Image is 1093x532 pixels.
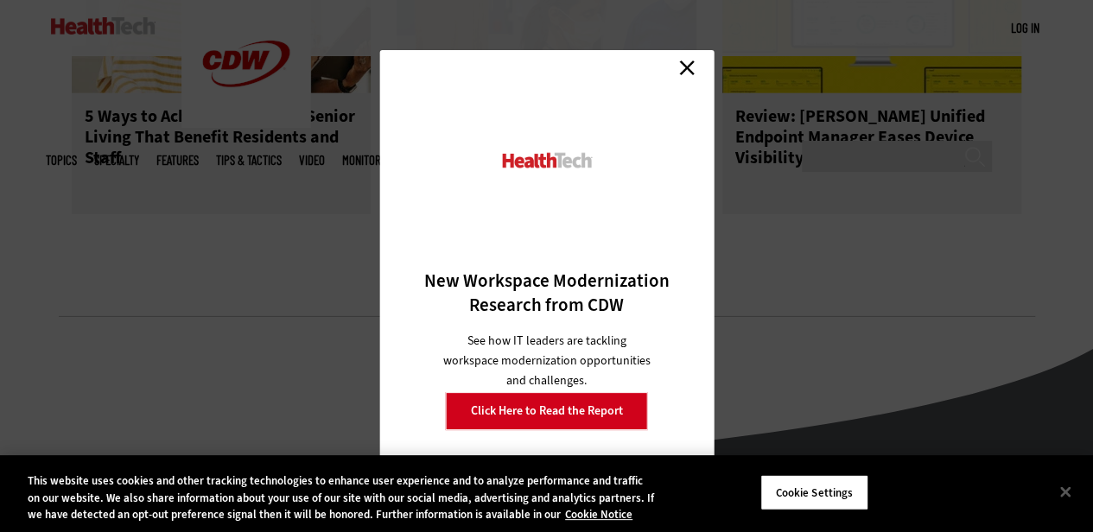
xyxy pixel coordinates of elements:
[410,269,683,317] h3: New Workspace Modernization Research from CDW
[28,472,656,523] div: This website uses cookies and other tracking technologies to enhance user experience and to analy...
[446,392,648,430] a: Click Here to Read the Report
[674,54,700,80] a: Close
[499,151,594,169] img: HealthTech_0.png
[1046,472,1084,510] button: Close
[760,474,868,510] button: Cookie Settings
[565,507,632,522] a: More information about your privacy
[440,331,653,390] p: See how IT leaders are tackling workspace modernization opportunities and challenges.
